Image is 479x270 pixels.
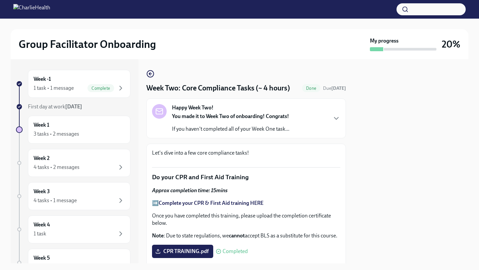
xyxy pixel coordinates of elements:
[442,38,460,50] h3: 20%
[34,197,77,204] div: 4 tasks • 1 message
[152,212,340,227] p: Once you have completed this training, please upload the completion certificate below.
[157,248,209,255] span: CPR TRAINING.pdf
[65,103,82,110] strong: [DATE]
[16,103,130,110] a: First day at work[DATE]
[16,116,130,144] a: Week 13 tasks • 2 messages
[34,121,49,129] h6: Week 1
[152,245,213,258] label: CPR TRAINING.pdf
[152,232,164,239] strong: Note
[172,125,289,133] p: If you haven't completed all of your Week One task...
[331,85,346,91] strong: [DATE]
[28,103,82,110] span: First day at work
[34,254,50,262] h6: Week 5
[172,104,214,111] strong: Happy Week Two!
[323,85,346,91] span: Due
[87,86,114,91] span: Complete
[323,85,346,91] span: October 7th, 2025 09:00
[152,187,228,194] strong: Approx completion time: 15mins
[152,232,340,239] p: : Due to state regulations, we accept BLS as a substitute for this course.
[34,221,50,228] h6: Week 4
[152,149,340,157] p: Let's dive into a few core compliance tasks!
[16,215,130,243] a: Week 41 task
[152,173,340,182] p: Do your CPR and First Aid Training
[34,155,50,162] h6: Week 2
[34,164,80,171] div: 4 tasks • 2 messages
[152,200,340,207] p: ➡️
[13,4,50,15] img: CharlieHealth
[34,130,79,138] div: 3 tasks • 2 messages
[19,38,156,51] h2: Group Facilitator Onboarding
[370,37,399,45] strong: My progress
[34,75,51,83] h6: Week -1
[172,113,289,119] strong: You made it to Week Two of onboarding! Congrats!
[16,70,130,98] a: Week -11 task • 1 messageComplete
[34,84,74,92] div: 1 task • 1 message
[223,249,248,254] span: Completed
[16,182,130,210] a: Week 34 tasks • 1 message
[34,188,50,195] h6: Week 3
[302,86,320,91] span: Done
[34,230,46,237] div: 1 task
[16,149,130,177] a: Week 24 tasks • 2 messages
[146,83,290,93] h4: Week Two: Core Compliance Tasks (~ 4 hours)
[229,232,245,239] strong: cannot
[159,200,263,206] a: Complete your CPR & First Aid training HERE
